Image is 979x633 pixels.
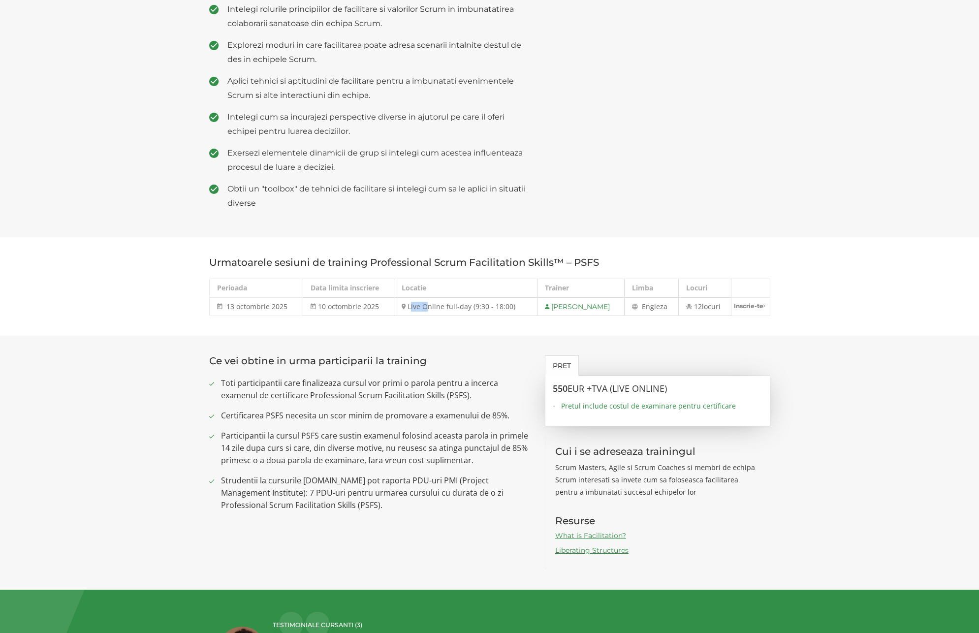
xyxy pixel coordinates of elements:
[226,302,287,311] span: 13 octombrie 2025
[227,38,531,66] span: Explorezi moduri in care facilitarea poate adresa scenarii intalnite destul de des in echipele Sc...
[555,446,760,457] h3: Cui i se adreseaza trainingul
[555,546,629,555] a: Liberating Structures
[209,355,531,366] h3: Ce vei obtine in urma participarii la training
[273,622,768,629] h4: TESTIMONIALE CURSANTI (3)
[561,401,762,411] span: Pretul include costul de examinare pentru certificare
[209,279,303,298] th: Perioada
[555,531,626,540] a: What is Facilitation?
[221,475,531,511] span: Strudentii la cursurile [DOMAIN_NAME] pot raporta PDU-uri PMI (Project Management Institute): 7 P...
[555,461,760,498] p: Scrum Masters, Agile si Scrum Coaches si membri de echipa Scrum interesati sa invete cum sa folos...
[553,384,762,394] h3: 550
[227,2,531,31] span: Intelegi rolurile principiilor de facilitare si valorilor Scrum in imbunatatirea colaborarii sana...
[221,410,531,422] span: Certificarea PSFS necesita un scor minim de promovare a examenului de 85%.
[702,302,721,311] span: locuri
[642,302,650,311] span: En
[545,355,579,376] a: Pret
[678,297,731,316] td: 12
[568,382,667,394] span: EUR +TVA (Live Online)
[678,279,731,298] th: Locuri
[537,297,625,316] td: [PERSON_NAME]
[227,182,531,210] span: Obtii un "toolbox" de tehnici de facilitare si intelegi cum sa le aplici in situatii diverse
[303,279,394,298] th: Data limita inscriere
[227,74,531,102] span: Aplici tehnici si aptitudini de facilitare pentru a imbunatati evenimentele Scrum si alte interac...
[555,515,760,526] h3: Resurse
[650,302,667,311] span: gleza
[227,146,531,174] span: Exersezi elementele dinamicii de grup si intelegi cum acestea influenteaza procesul de luare a de...
[537,279,625,298] th: Trainer
[221,377,531,402] span: Toti participantii care finalizeaza cursul vor primi o parola pentru a incerca examenul de certif...
[303,297,394,316] td: 10 octombrie 2025
[227,110,531,138] span: Intelegi cum sa incurajezi perspective diverse in ajutorul pe care il oferi echipei pentru luarea...
[209,257,770,268] h3: Urmatoarele sesiuni de training Professional Scrum Facilitation Skills™ – PSFS
[221,430,531,467] span: Participantii la cursul PSFS care sustin examenul folosind aceasta parola in primele 14 zile dupa...
[394,279,537,298] th: Locatie
[394,297,537,316] td: Live Online full-day (9:30 - 18:00)
[625,279,678,298] th: Limba
[731,298,770,314] a: Inscrie-te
